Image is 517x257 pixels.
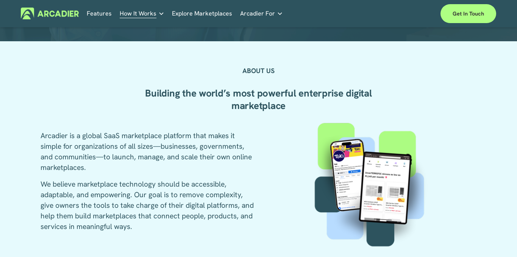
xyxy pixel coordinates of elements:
span: Arcadier For [240,8,275,19]
iframe: Chat Widget [479,221,517,257]
a: Get in touch [440,4,496,23]
a: Features [87,8,112,19]
strong: Building the world’s most powerful enterprise digital marketplace [145,87,374,112]
img: Arcadier [21,8,79,19]
a: Explore Marketplaces [172,8,232,19]
a: folder dropdown [120,8,164,19]
span: How It Works [120,8,156,19]
p: Arcadier is a global SaaS marketplace platform that makes it simple for organizations of all size... [41,131,256,173]
p: We believe marketplace technology should be accessible, adaptable, and empowering. Our goal is to... [41,179,256,232]
strong: ABOUT US [242,66,275,75]
a: folder dropdown [240,8,283,19]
